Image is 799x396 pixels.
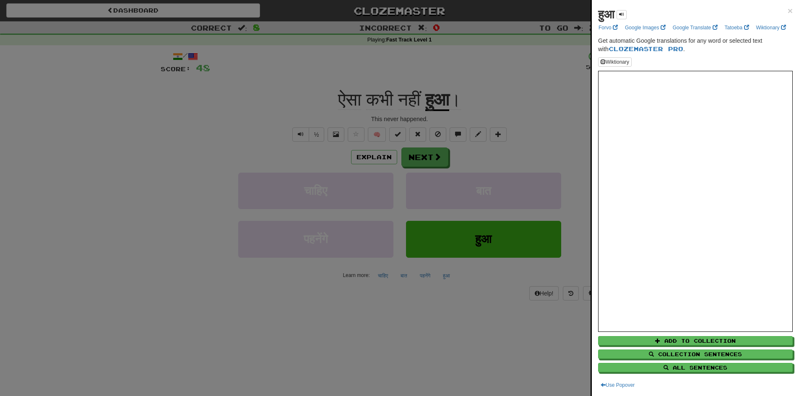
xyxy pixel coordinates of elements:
span: × [788,6,793,16]
button: Collection Sentences [598,349,793,359]
a: Google Images [622,23,668,32]
button: Wiktionary [598,57,632,67]
p: Get automatic Google translations for any word or selected text with . [598,36,793,53]
a: Clozemaster Pro [609,45,683,52]
a: Tatoeba [722,23,752,32]
a: Forvo [596,23,620,32]
a: Google Translate [670,23,720,32]
button: Add to Collection [598,336,793,345]
button: Close [788,6,793,15]
button: All Sentences [598,363,793,372]
strong: हुआ [598,8,614,21]
button: Use Popover [598,380,637,390]
a: Wiktionary [754,23,789,32]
